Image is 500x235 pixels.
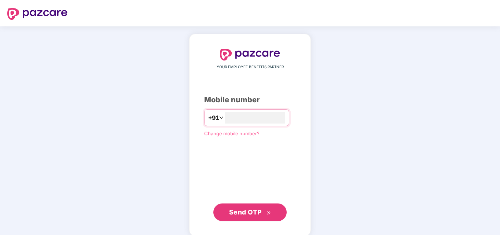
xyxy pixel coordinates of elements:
[204,94,296,106] div: Mobile number
[266,210,271,215] span: double-right
[213,203,287,221] button: Send OTPdouble-right
[220,49,280,60] img: logo
[204,131,260,136] a: Change mobile number?
[229,208,262,216] span: Send OTP
[217,64,284,70] span: YOUR EMPLOYEE BENEFITS PARTNER
[219,115,224,120] span: down
[7,8,67,20] img: logo
[208,113,219,122] span: +91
